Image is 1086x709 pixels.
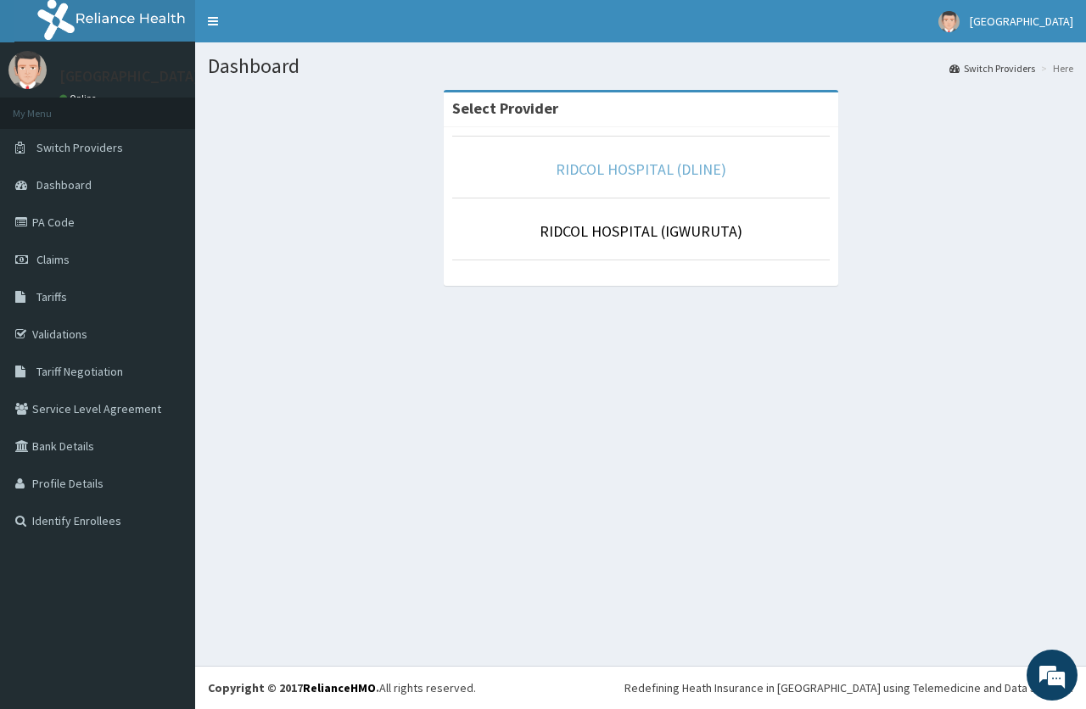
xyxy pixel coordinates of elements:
[452,98,558,118] strong: Select Provider
[540,221,742,241] a: RIDCOL HOSPITAL (IGWURUTA)
[949,61,1035,75] a: Switch Providers
[59,92,100,104] a: Online
[938,11,960,32] img: User Image
[556,159,726,179] a: RIDCOL HOSPITAL (DLINE)
[36,252,70,267] span: Claims
[36,140,123,155] span: Switch Providers
[1037,61,1073,75] li: Here
[970,14,1073,29] span: [GEOGRAPHIC_DATA]
[8,51,47,89] img: User Image
[195,666,1086,709] footer: All rights reserved.
[36,289,67,304] span: Tariffs
[624,679,1073,696] div: Redefining Heath Insurance in [GEOGRAPHIC_DATA] using Telemedicine and Data Science!
[36,177,92,193] span: Dashboard
[208,55,1073,77] h1: Dashboard
[36,364,123,379] span: Tariff Negotiation
[303,680,376,695] a: RelianceHMO
[208,680,379,695] strong: Copyright © 2017 .
[59,69,199,84] p: [GEOGRAPHIC_DATA]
